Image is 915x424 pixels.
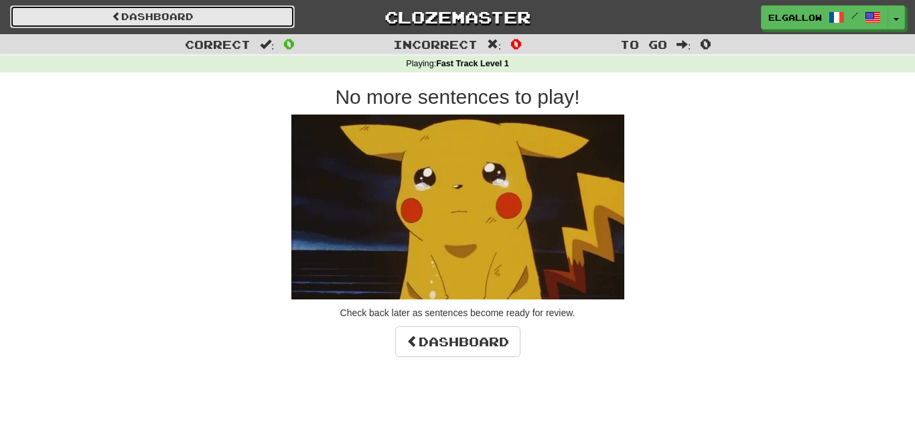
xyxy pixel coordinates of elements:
span: 0 [283,36,295,52]
span: 0 [510,36,522,52]
span: elgallow [768,11,822,23]
span: 0 [700,36,711,52]
span: To go [620,38,667,51]
a: Dashboard [10,5,295,28]
span: / [851,11,858,20]
span: Incorrect [393,38,478,51]
span: : [677,39,691,50]
a: Clozemaster [315,5,600,29]
strong: Fast Track Level 1 [436,59,509,68]
p: Check back later as sentences become ready for review. [76,306,839,320]
h2: No more sentences to play! [76,86,839,108]
a: elgallow / [761,5,888,29]
span: : [260,39,275,50]
span: : [487,39,502,50]
a: Dashboard [395,326,520,357]
img: sad-pikachu.gif [291,115,624,299]
span: Correct [185,38,251,51]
